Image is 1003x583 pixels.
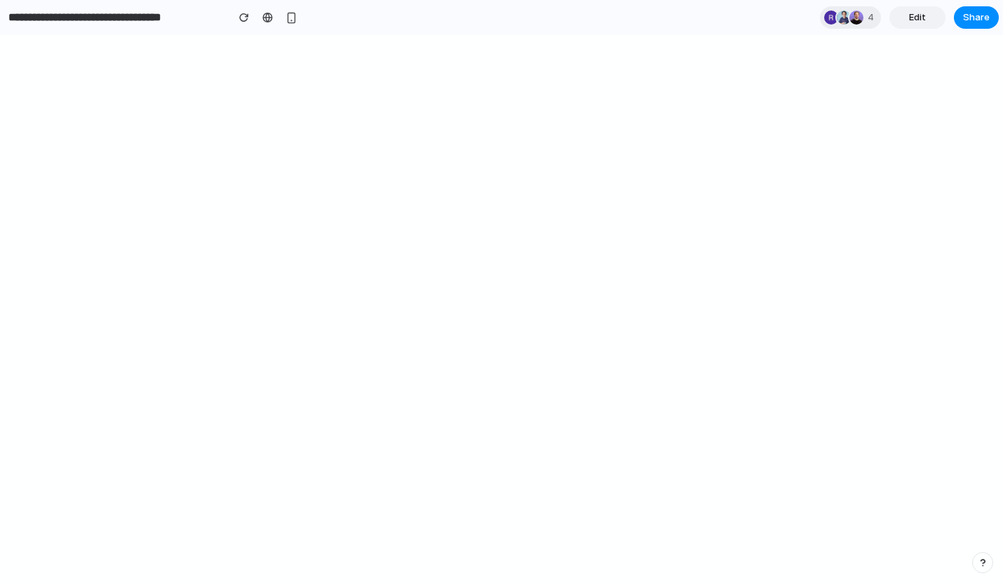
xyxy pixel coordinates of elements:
span: 4 [868,11,878,25]
span: Edit [909,11,926,25]
button: Share [954,6,999,29]
a: Edit [889,6,945,29]
span: Share [963,11,990,25]
div: 4 [820,6,881,29]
